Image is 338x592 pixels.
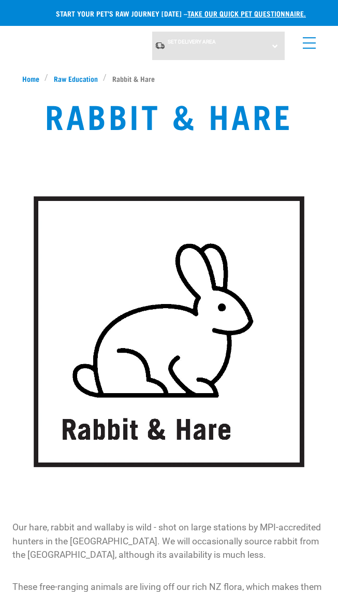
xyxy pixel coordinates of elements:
span: Set Delivery Area [168,39,216,45]
a: Home [22,73,45,84]
img: rabbit-element.jpg [12,175,326,488]
img: Raw Essentials Logo [25,36,122,52]
nav: breadcrumbs [22,73,316,84]
span: Home [22,73,39,84]
img: van-moving.png [155,41,165,50]
a: menu [298,31,316,50]
a: Raw Education [48,73,103,84]
h1: Rabbit & Hare [45,96,292,134]
span: Raw Education [54,73,98,84]
p: Our hare, rabbit and wallaby is wild - shot on large stations by MPI-accredited hunters in the [G... [12,521,326,561]
a: take our quick pet questionnaire. [187,11,306,15]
